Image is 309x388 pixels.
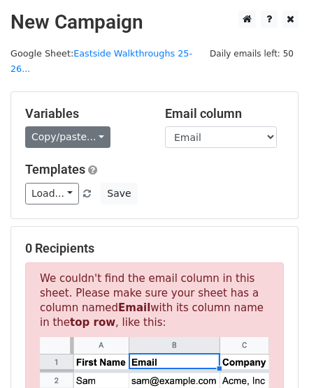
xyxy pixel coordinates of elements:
a: Templates [25,162,85,177]
a: Copy/paste... [25,126,110,148]
a: Daily emails left: 50 [205,48,299,59]
h2: New Campaign [10,10,299,34]
h5: Variables [25,106,144,121]
strong: Email [118,301,150,314]
button: Save [101,183,137,204]
h5: Email column [165,106,284,121]
small: Google Sheet: [10,48,192,75]
a: Eastside Walkthroughs 25-26... [10,48,192,75]
h5: 0 Recipients [25,241,284,256]
span: Daily emails left: 50 [205,46,299,61]
iframe: Chat Widget [239,321,309,388]
strong: top row [70,316,115,329]
a: Load... [25,183,79,204]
